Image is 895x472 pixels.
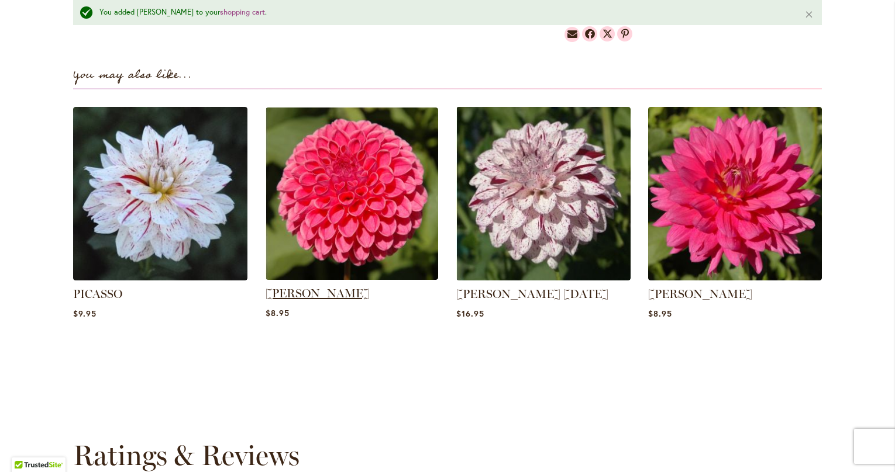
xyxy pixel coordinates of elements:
[600,26,615,41] a: Dahlias on Twitter
[73,107,247,281] img: PICASSO
[648,287,752,301] a: [PERSON_NAME]
[73,272,247,283] a: PICASSO
[582,26,597,41] a: Dahlias on Facebook
[648,107,822,281] img: JENNA
[73,287,122,301] a: PICASSO
[266,307,290,318] span: $8.95
[266,107,439,280] img: REBECCA LYNN
[220,7,265,17] a: shopping cart
[266,271,439,282] a: REBECCA LYNN
[266,286,370,300] a: [PERSON_NAME]
[648,308,672,319] span: $8.95
[648,272,822,283] a: JENNA
[9,431,42,463] iframe: Launch Accessibility Center
[73,438,300,472] strong: Ratings & Reviews
[456,308,484,319] span: $16.95
[456,107,631,281] img: HULIN'S CARNIVAL
[99,7,787,18] div: You added [PERSON_NAME] to your .
[73,308,97,319] span: $9.95
[456,287,608,301] a: [PERSON_NAME] [DATE]
[456,272,631,283] a: HULIN'S CARNIVAL
[73,65,192,85] strong: You may also like...
[617,26,632,41] a: Dahlias on Pinterest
